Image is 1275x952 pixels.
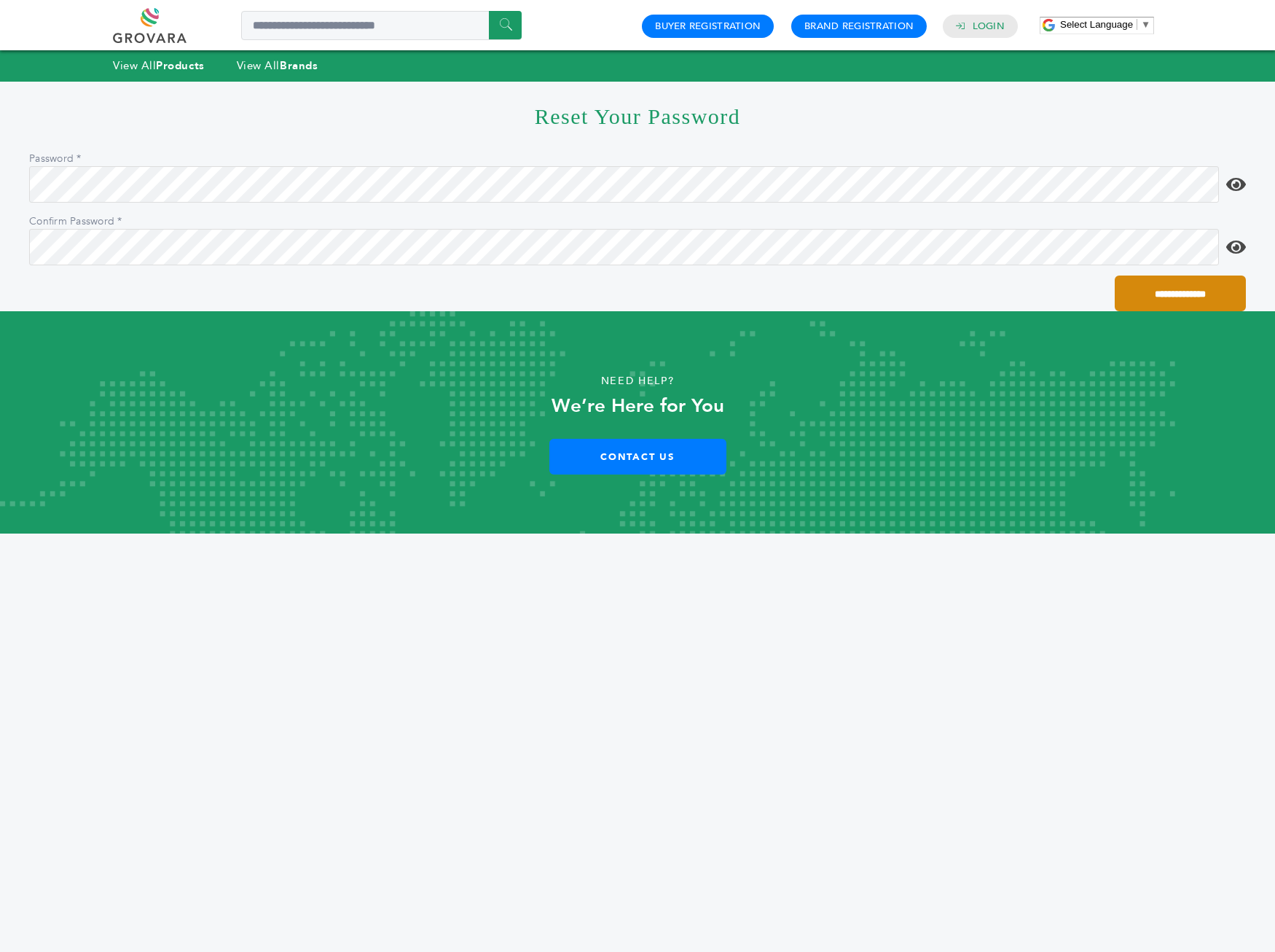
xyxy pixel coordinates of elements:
a: Select Language​ [1060,19,1150,30]
strong: Products [156,58,204,73]
input: Search a product or brand... [241,11,522,40]
p: Need Help? [64,370,1212,392]
a: Contact Us [549,439,726,475]
strong: Brands [280,58,318,73]
a: View AllBrands [237,58,318,73]
h1: Reset Your Password [29,82,1246,150]
a: View AllProducts [113,58,205,73]
a: Login [973,20,1005,33]
label: Confirm Password [29,214,131,229]
label: Password [29,152,131,166]
span: ▼ [1141,19,1150,30]
strong: We’re Here for You [552,393,724,419]
span: ​ [1137,19,1137,30]
span: Select Language [1060,19,1133,30]
a: Brand Registration [804,20,914,33]
a: Buyer Registration [655,20,761,33]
